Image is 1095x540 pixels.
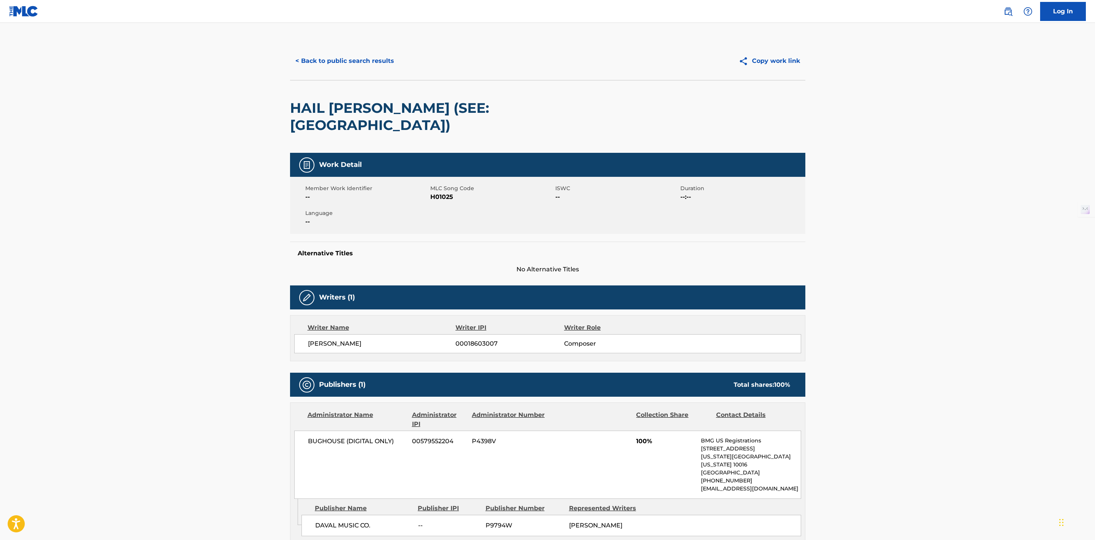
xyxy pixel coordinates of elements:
[305,184,428,192] span: Member Work Identifier
[455,323,564,332] div: Writer IPI
[1023,7,1032,16] img: help
[733,51,805,71] button: Copy work link
[305,217,428,226] span: --
[564,339,663,348] span: Composer
[1057,503,1095,540] iframe: Chat Widget
[555,192,678,202] span: --
[9,6,38,17] img: MLC Logo
[290,51,399,71] button: < Back to public search results
[319,293,355,302] h5: Writers (1)
[305,209,428,217] span: Language
[302,293,311,302] img: Writers
[1059,511,1064,534] div: Drag
[302,160,311,170] img: Work Detail
[636,410,710,429] div: Collection Share
[430,192,553,202] span: H01025
[315,521,412,530] span: DAVAL MUSIC CO.
[319,380,366,389] h5: Publishers (1)
[734,380,790,389] div: Total shares:
[1040,2,1086,21] a: Log In
[716,410,790,429] div: Contact Details
[315,504,412,513] div: Publisher Name
[774,381,790,388] span: 100 %
[418,504,480,513] div: Publisher IPI
[1004,7,1013,16] img: search
[298,250,798,257] h5: Alternative Titles
[701,437,800,445] p: BMG US Registrations
[739,56,752,66] img: Copy work link
[701,445,800,453] p: [STREET_ADDRESS]
[636,437,695,446] span: 100%
[412,437,466,446] span: 00579552204
[701,469,800,477] p: [GEOGRAPHIC_DATA]
[302,380,311,389] img: Publishers
[290,265,805,274] span: No Alternative Titles
[472,437,546,446] span: P4398V
[472,410,546,429] div: Administrator Number
[701,485,800,493] p: [EMAIL_ADDRESS][DOMAIN_NAME]
[290,99,599,134] h2: HAIL [PERSON_NAME] (SEE: [GEOGRAPHIC_DATA])
[701,453,800,469] p: [US_STATE][GEOGRAPHIC_DATA][US_STATE] 10016
[569,522,622,529] span: [PERSON_NAME]
[564,323,663,332] div: Writer Role
[430,184,553,192] span: MLC Song Code
[701,477,800,485] p: [PHONE_NUMBER]
[308,323,456,332] div: Writer Name
[1000,4,1016,19] a: Public Search
[486,521,563,530] span: P9794W
[305,192,428,202] span: --
[680,192,803,202] span: --:--
[308,437,407,446] span: BUGHOUSE (DIGITAL ONLY)
[486,504,563,513] div: Publisher Number
[418,521,480,530] span: --
[569,504,647,513] div: Represented Writers
[319,160,362,169] h5: Work Detail
[555,184,678,192] span: ISWC
[455,339,564,348] span: 00018603007
[412,410,466,429] div: Administrator IPI
[680,184,803,192] span: Duration
[308,339,456,348] span: [PERSON_NAME]
[308,410,406,429] div: Administrator Name
[1020,4,1036,19] div: Help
